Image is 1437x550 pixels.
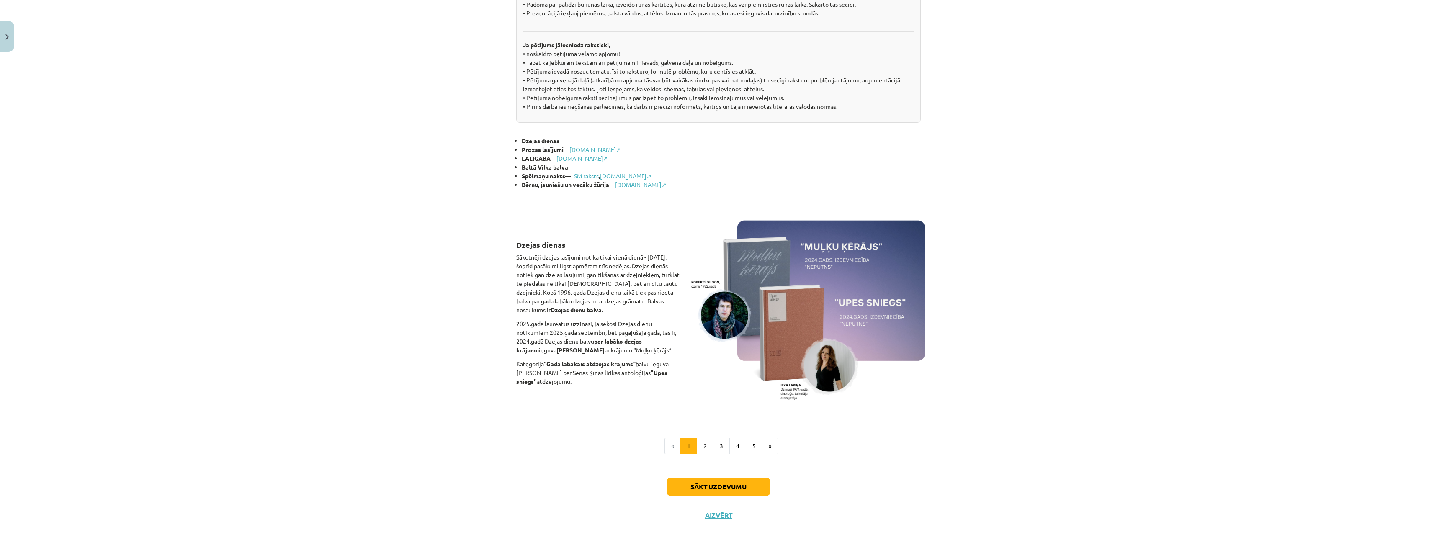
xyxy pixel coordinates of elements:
strong: "Upes sniegs" [516,369,667,385]
strong: Dzejas dienas [522,137,559,144]
strong: LALIGABA [522,154,551,162]
button: 3 [713,438,730,455]
a: [DOMAIN_NAME]↗ [615,181,667,188]
li: — [522,154,921,163]
img: icon-close-lesson-0947bae3869378f0d4975bcd49f059093ad1ed9edebbc8119c70593378902aed.svg [5,34,9,40]
strong: Bērnu, jauniešu un vecāku žūrija [522,181,609,188]
li: — , [522,172,921,180]
li: — [522,180,921,189]
button: Aizvērt [703,511,734,519]
strong: Dzejas dienu balva [551,306,602,314]
a: [DOMAIN_NAME]↗ [600,172,652,180]
nav: Page navigation example [516,438,921,455]
a: LSM raksts [571,172,599,180]
strong: Prozas lasījumi [522,146,564,153]
button: 1 [680,438,697,455]
p: • noskaidro pētījuma vēlamo apjomu! • Tāpat kā jebkuram tekstam arī pētījumam ir ievads, galvenā ... [523,32,914,111]
button: 4 [729,438,746,455]
button: 2 [697,438,713,455]
button: » [762,438,778,455]
button: 5 [746,438,762,455]
strong: Spēlmaņu nakts [522,172,565,180]
img: Muļķu ķērājs un Upes sniegs [690,219,926,401]
a: [DOMAIN_NAME]↗ [569,146,621,153]
strong: par labāko dzejas krājumu [516,337,642,354]
li: — [522,145,921,154]
p: 2025.gada laureātus uzzināsi, ja sekosi Dzejas dienu notikumiem 2025.gada septembrī, bet pagājuša... [516,319,683,355]
strong: Dzejas dienas [516,240,566,249]
strong: Baltā Vilka balva [522,163,568,171]
p: Sākotnēji dzejas lasījumi notika tikai vienā dienā - [DATE], šobrīd pasākumi ilgst apmēram trīs n... [516,253,683,314]
button: Sākt uzdevumu [667,478,770,496]
strong: “Gada labākais atdzejas krājums” [544,360,636,368]
strong: Ja pētījums jāiesniedz rakstiski, [523,41,610,49]
a: [DOMAIN_NAME]↗ [556,154,608,162]
p: Kategorijā balvu ieguva [PERSON_NAME] par Senās Ķīnas lirikas antoloģijas atdzejojumu. [516,360,683,386]
strong: [PERSON_NAME] [556,346,605,354]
